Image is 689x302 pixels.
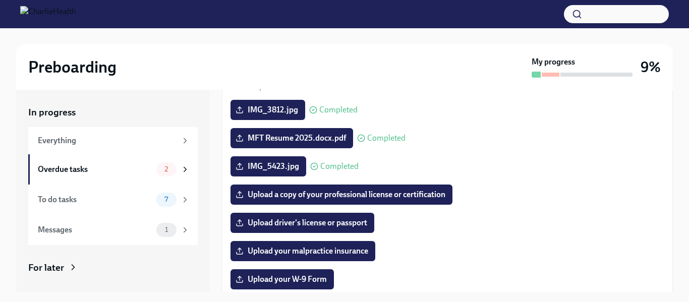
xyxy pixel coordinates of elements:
[238,274,327,284] span: Upload your W-9 Form
[158,196,174,203] span: 7
[367,133,406,143] font: Completed
[231,128,353,148] label: MFT Resume 2025.docx.pdf
[20,6,76,22] img: CharlieHealth
[28,57,117,77] h2: Preboarding
[532,56,575,68] strong: My progress
[641,58,661,76] h3: 9%
[28,215,198,245] a: Messages1
[231,156,306,176] label: IMG_5423.jpg
[238,218,367,228] span: Upload driver's license or passport
[28,154,198,185] a: Overdue tasks2
[238,190,445,200] span: Upload a copy of your professional license or certification
[319,106,358,114] span: Completed
[38,224,152,235] div: Messages
[320,161,359,171] font: Completed
[231,269,334,289] label: Upload your W-9 Form
[28,261,64,274] div: For later
[238,161,299,171] span: IMG_5423.jpg
[231,100,305,120] label: IMG_3812.jpg
[231,185,452,205] label: Upload a copy of your professional license or certification
[38,164,152,175] div: Overdue tasks
[238,133,346,143] span: MFT Resume 2025.docx.pdf
[38,135,177,146] div: Everything
[158,165,174,173] span: 2
[28,261,198,274] a: For later
[238,246,368,256] span: Upload your malpractice insurance
[28,185,198,215] a: To do tasks7
[231,241,375,261] label: Upload your malpractice insurance
[159,226,174,233] span: 1
[38,194,152,205] div: To do tasks
[28,106,198,119] a: In progress
[231,213,374,233] label: Upload driver's license or passport
[238,105,298,115] span: IMG_3812.jpg
[28,127,198,154] a: Everything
